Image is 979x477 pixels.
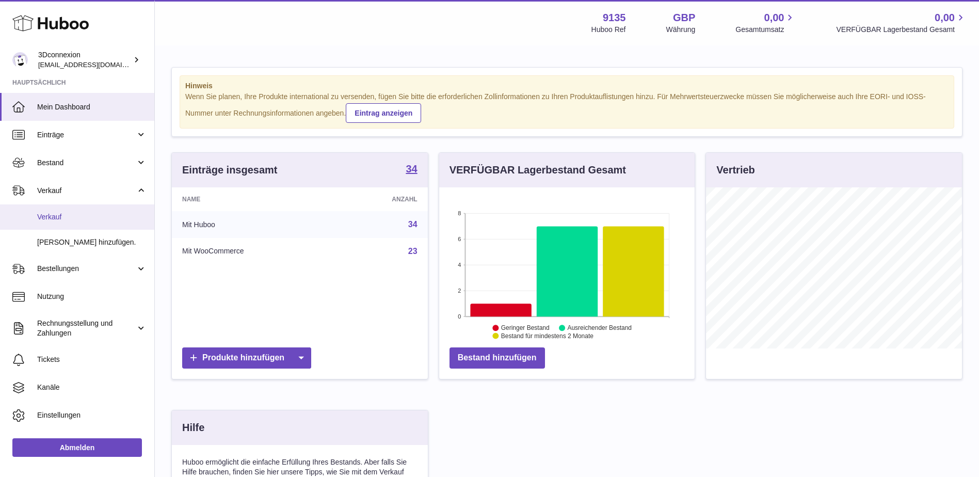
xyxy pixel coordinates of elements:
[37,264,136,274] span: Bestellungen
[172,187,336,211] th: Name
[458,236,461,242] text: 6
[185,81,949,91] strong: Hinweis
[450,163,626,177] h3: VERFÜGBAR Lagerbestand Gesamt
[37,383,147,392] span: Kanäle
[458,262,461,268] text: 4
[37,130,136,140] span: Einträge
[37,319,136,338] span: Rechnungsstellung und Zahlungen
[38,60,152,69] span: [EMAIL_ADDRESS][DOMAIN_NAME]
[37,355,147,364] span: Tickets
[408,220,418,229] a: 34
[172,211,336,238] td: Mit Huboo
[458,288,461,294] text: 2
[37,158,136,168] span: Bestand
[346,103,421,123] a: Eintrag anzeigen
[182,347,311,369] a: Produkte hinzufügen
[501,332,594,340] text: Bestand für mindestens 2 Monate
[182,421,204,435] h3: Hilfe
[836,11,967,35] a: 0,00 VERFÜGBAR Lagerbestand Gesamt
[37,212,147,222] span: Verkauf
[172,238,336,265] td: Mit WooCommerce
[764,11,784,25] span: 0,00
[37,102,147,112] span: Mein Dashboard
[336,187,428,211] th: Anzahl
[458,210,461,216] text: 8
[501,324,550,331] text: Geringer Bestand
[182,163,278,177] h3: Einträge insgesamt
[406,164,417,176] a: 34
[450,347,545,369] a: Bestand hinzufügen
[567,324,632,331] text: Ausreichender Bestand
[408,247,418,256] a: 23
[716,163,755,177] h3: Vertrieb
[673,11,695,25] strong: GBP
[935,11,955,25] span: 0,00
[406,164,417,174] strong: 34
[735,11,796,35] a: 0,00 Gesamtumsatz
[185,92,949,123] div: Wenn Sie planen, Ihre Produkte international zu versenden, fügen Sie bitte die erforderlichen Zol...
[836,25,967,35] span: VERFÜGBAR Lagerbestand Gesamt
[591,25,626,35] div: Huboo Ref
[735,25,796,35] span: Gesamtumsatz
[37,292,147,301] span: Nutzung
[458,313,461,320] text: 0
[12,438,142,457] a: Abmelden
[37,186,136,196] span: Verkauf
[37,410,147,420] span: Einstellungen
[12,52,28,68] img: order_eu@3dconnexion.com
[603,11,626,25] strong: 9135
[38,50,131,70] div: 3Dconnexion
[666,25,696,35] div: Währung
[37,237,147,247] span: [PERSON_NAME] hinzufügen.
